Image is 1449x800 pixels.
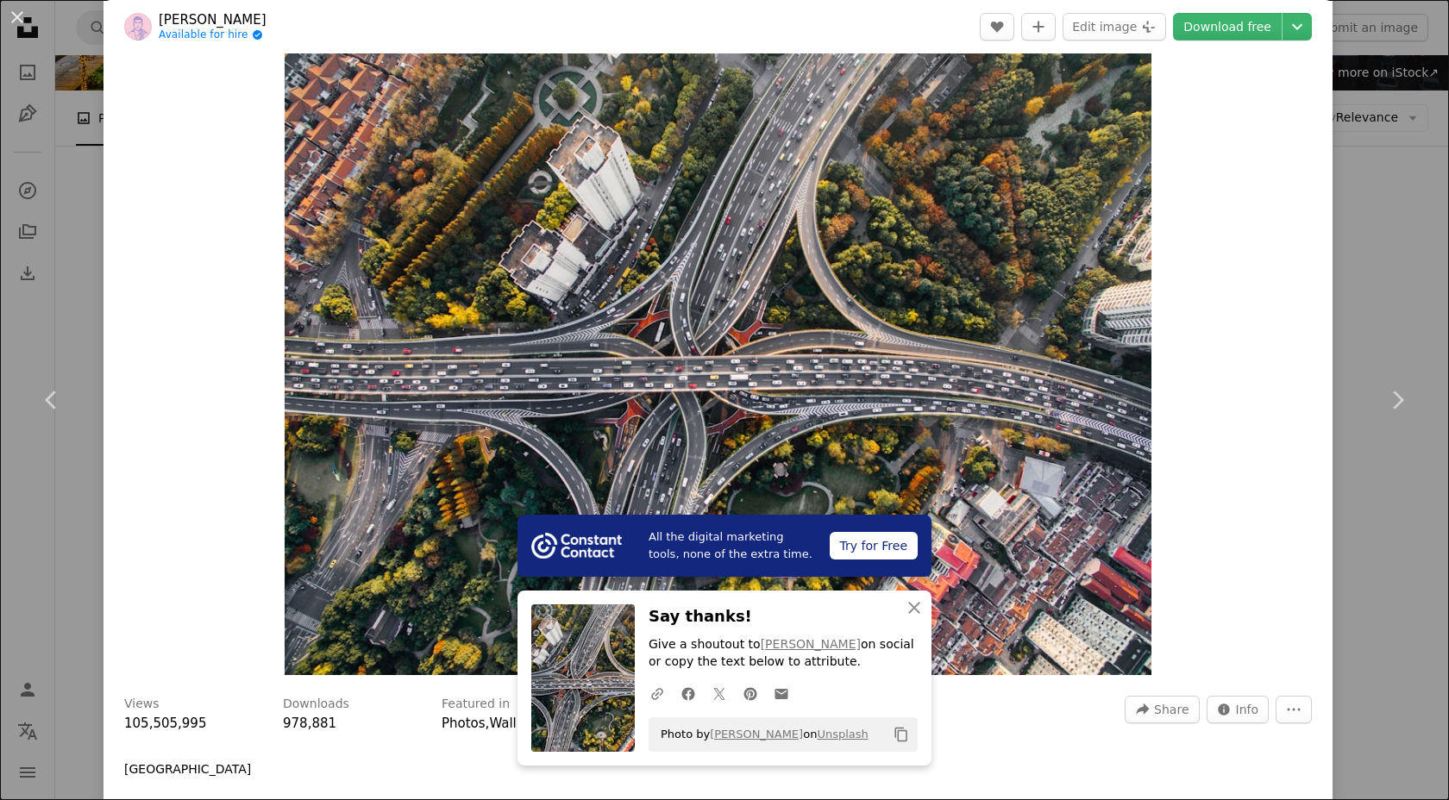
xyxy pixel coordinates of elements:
img: aerial photography of concrete roads [285,26,1151,675]
span: All the digital marketing tools, none of the extra time. [649,528,816,563]
p: Give a shoutout to on social or copy the text below to attribute. [649,636,918,671]
h3: Say thanks! [649,604,918,629]
h3: Views [124,696,160,713]
a: Download free [1173,13,1282,41]
a: [PERSON_NAME] [761,637,861,651]
a: [PERSON_NAME] [159,11,267,28]
a: Available for hire [159,28,267,42]
p: [GEOGRAPHIC_DATA] [124,761,251,778]
a: Share on Twitter [704,676,735,710]
span: 978,881 [283,716,336,731]
a: Wallpapers [489,716,561,731]
button: Share this image [1125,696,1199,723]
button: Stats about this image [1207,696,1270,723]
div: Try for Free [830,532,918,559]
a: Unsplash [817,728,868,741]
button: Choose download size [1283,13,1312,41]
a: Next [1345,317,1449,483]
a: Share on Pinterest [735,676,766,710]
h3: Downloads [283,696,349,713]
a: Photos [442,716,486,731]
img: file-1754318165549-24bf788d5b37 [531,533,622,559]
button: Like [980,13,1014,41]
span: 105,505,995 [124,716,206,731]
span: Share [1154,697,1189,722]
a: Share over email [766,676,797,710]
button: Edit image [1063,13,1166,41]
button: More Actions [1276,696,1312,723]
button: Zoom in on this image [285,26,1151,675]
span: , [486,716,490,731]
button: Copy to clipboard [887,720,916,749]
img: Go to Denys Nevozhai's profile [124,13,152,41]
a: Share on Facebook [673,676,704,710]
span: Photo by on [652,721,869,748]
a: All the digital marketing tools, none of the extra time.Try for Free [517,515,931,577]
span: Info [1236,697,1259,722]
h3: Featured in [442,696,510,713]
a: [PERSON_NAME] [710,728,803,741]
button: Add to Collection [1021,13,1056,41]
